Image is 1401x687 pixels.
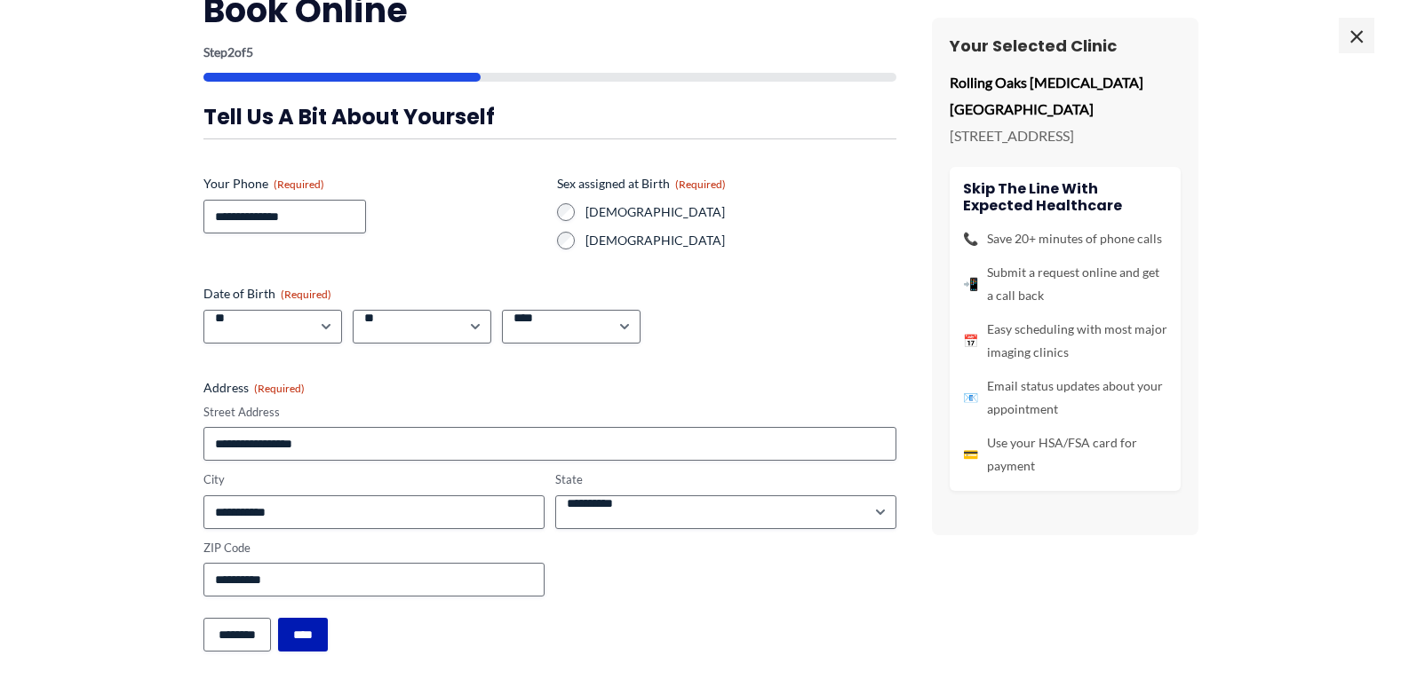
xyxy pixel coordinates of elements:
[950,36,1181,56] h3: Your Selected Clinic
[203,175,543,193] label: Your Phone
[950,69,1181,122] p: Rolling Oaks [MEDICAL_DATA] [GEOGRAPHIC_DATA]
[203,540,545,557] label: ZIP Code
[963,227,1167,250] li: Save 20+ minutes of phone calls
[1339,18,1374,53] span: ×
[203,404,896,421] label: Street Address
[555,471,896,488] label: State
[963,272,978,296] span: 📲
[246,44,253,59] span: 5
[203,285,331,303] legend: Date of Birth
[950,122,1181,149] p: [STREET_ADDRESS]
[963,318,1167,364] li: Easy scheduling with most major imaging clinics
[963,443,978,466] span: 💳
[963,261,1167,307] li: Submit a request online and get a call back
[274,178,324,191] span: (Required)
[963,375,1167,421] li: Email status updates about your appointment
[203,46,896,59] p: Step of
[963,329,978,352] span: 📅
[675,178,726,191] span: (Required)
[203,103,896,130] h3: Tell us a bit about yourself
[963,386,978,409] span: 📧
[585,232,896,249] label: [DEMOGRAPHIC_DATA]
[203,379,305,397] legend: Address
[585,203,896,221] label: [DEMOGRAPHIC_DATA]
[254,382,305,395] span: (Required)
[227,44,235,59] span: 2
[557,175,726,193] legend: Sex assigned at Birth
[281,288,331,301] span: (Required)
[963,431,1167,478] li: Use your HSA/FSA card for payment
[963,180,1167,214] h4: Skip the line with Expected Healthcare
[963,227,978,250] span: 📞
[203,471,545,488] label: City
